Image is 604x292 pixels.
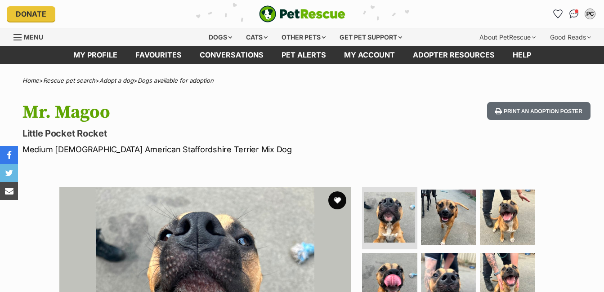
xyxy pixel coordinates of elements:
p: Medium [DEMOGRAPHIC_DATA] American Staffordshire Terrier Mix Dog [22,143,369,155]
div: Good Reads [544,28,597,46]
a: Adopter resources [404,46,504,64]
a: Pet alerts [273,46,335,64]
img: Photo of Mr. Magoo [421,190,476,245]
span: Menu [24,33,43,41]
a: Conversations [567,7,581,21]
a: Adopt a dog [99,77,134,84]
button: favourite [328,191,346,209]
a: conversations [191,46,273,64]
a: Rescue pet search [43,77,95,84]
a: PetRescue [259,5,345,22]
div: About PetRescue [473,28,542,46]
div: PC [586,9,595,18]
a: Help [504,46,540,64]
div: Other pets [275,28,332,46]
a: Donate [7,6,55,22]
a: My profile [64,46,126,64]
img: logo-e224e6f780fb5917bec1dbf3a21bbac754714ae5b6737aabdf751b685950b380.svg [259,5,345,22]
button: Print an adoption poster [487,102,591,120]
div: Get pet support [333,28,408,46]
h1: Mr. Magoo [22,102,369,123]
a: My account [335,46,404,64]
a: Favourites [550,7,565,21]
img: Photo of Mr. Magoo [480,190,535,245]
a: Dogs available for adoption [138,77,214,84]
div: Dogs [202,28,238,46]
a: Favourites [126,46,191,64]
a: Menu [13,28,49,44]
a: Home [22,77,39,84]
p: Little Pocket Rocket [22,127,369,140]
button: My account [583,7,597,21]
ul: Account quick links [550,7,597,21]
img: Photo of Mr. Magoo [364,192,415,243]
div: Cats [240,28,274,46]
img: chat-41dd97257d64d25036548639549fe6c8038ab92f7586957e7f3b1b290dea8141.svg [569,9,579,18]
